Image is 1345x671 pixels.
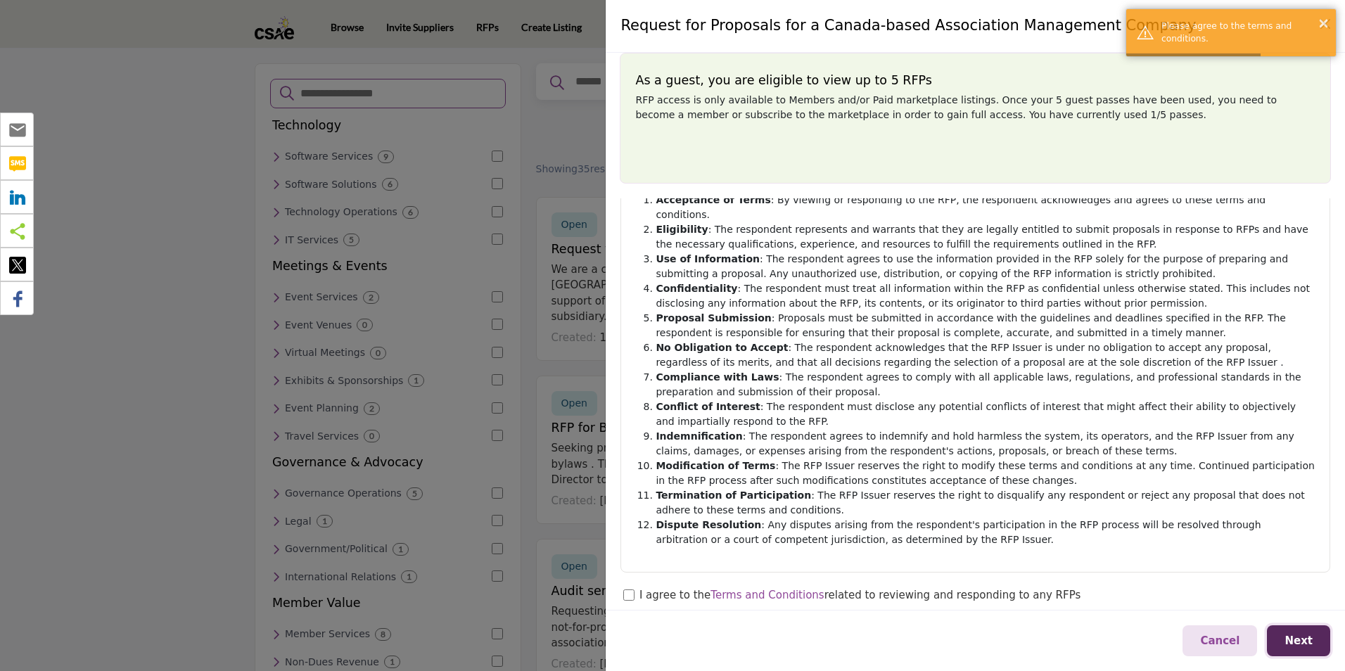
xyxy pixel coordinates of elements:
[656,519,761,530] strong: Dispute Resolution
[656,518,1315,547] li: : Any disputes arising from the respondent's participation in the RFP process will be resolved th...
[1200,634,1239,647] span: Cancel
[656,460,775,471] strong: Modification of Terms
[656,342,788,353] strong: No Obligation to Accept
[1318,15,1330,30] button: ×
[656,370,1315,400] li: : The respondent agrees to comply with all applicable laws, regulations, and professional standar...
[656,312,771,324] strong: Proposal Submission
[656,193,1315,222] li: : By viewing or responding to the RFP, the respondent acknowledges and agrees to these terms and ...
[656,222,1315,252] li: : The respondent represents and warrants that they are legally entitled to submit proposals in re...
[656,252,1315,281] li: : The respondent agrees to use the information provided in the RFP solely for the purpose of prep...
[620,15,1196,37] h4: Request for Proposals for a Canada-based Association Management Company
[656,194,770,205] strong: Acceptance of Terms
[1161,20,1325,46] div: Please agree to the terms and conditions.
[1267,625,1330,657] button: Next
[656,371,779,383] strong: Compliance with Laws
[656,253,760,264] strong: Use of Information
[656,401,760,412] strong: Conflict of Interest
[656,490,811,501] strong: Termination of Participation
[656,430,742,442] strong: Indemnification
[656,459,1315,488] li: : The RFP Issuer reserves the right to modify these terms and conditions at any time. Continued p...
[656,488,1315,518] li: : The RFP Issuer reserves the right to disqualify any respondent or reject any proposal that does...
[656,400,1315,429] li: : The respondent must disclose any potential conflicts of interest that might affect their abilit...
[656,311,1315,340] li: : Proposals must be submitted in accordance with the guidelines and deadlines specified in the RF...
[1183,625,1257,657] button: Cancel
[710,589,824,601] span: Terms and Conditions
[656,340,1315,370] li: : The respondent acknowledges that the RFP Issuer is under no obligation to accept any proposal, ...
[656,281,1315,311] li: : The respondent must treat all information within the RFP as confidential unless otherwise state...
[656,283,737,294] strong: Confidentiality
[635,73,1315,88] h5: As a guest, you are eligible to view up to 5 RFPs
[635,93,1315,122] p: RFP access is only available to Members and/or Paid marketplace listings. Once your 5 guest passe...
[639,587,1081,606] div: I agree to the related to reviewing and responding to any RFPs
[1285,634,1313,647] span: Next
[656,429,1315,459] li: : The respondent agrees to indemnify and hold harmless the system, its operators, and the RFP Iss...
[656,224,708,235] strong: Eligibility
